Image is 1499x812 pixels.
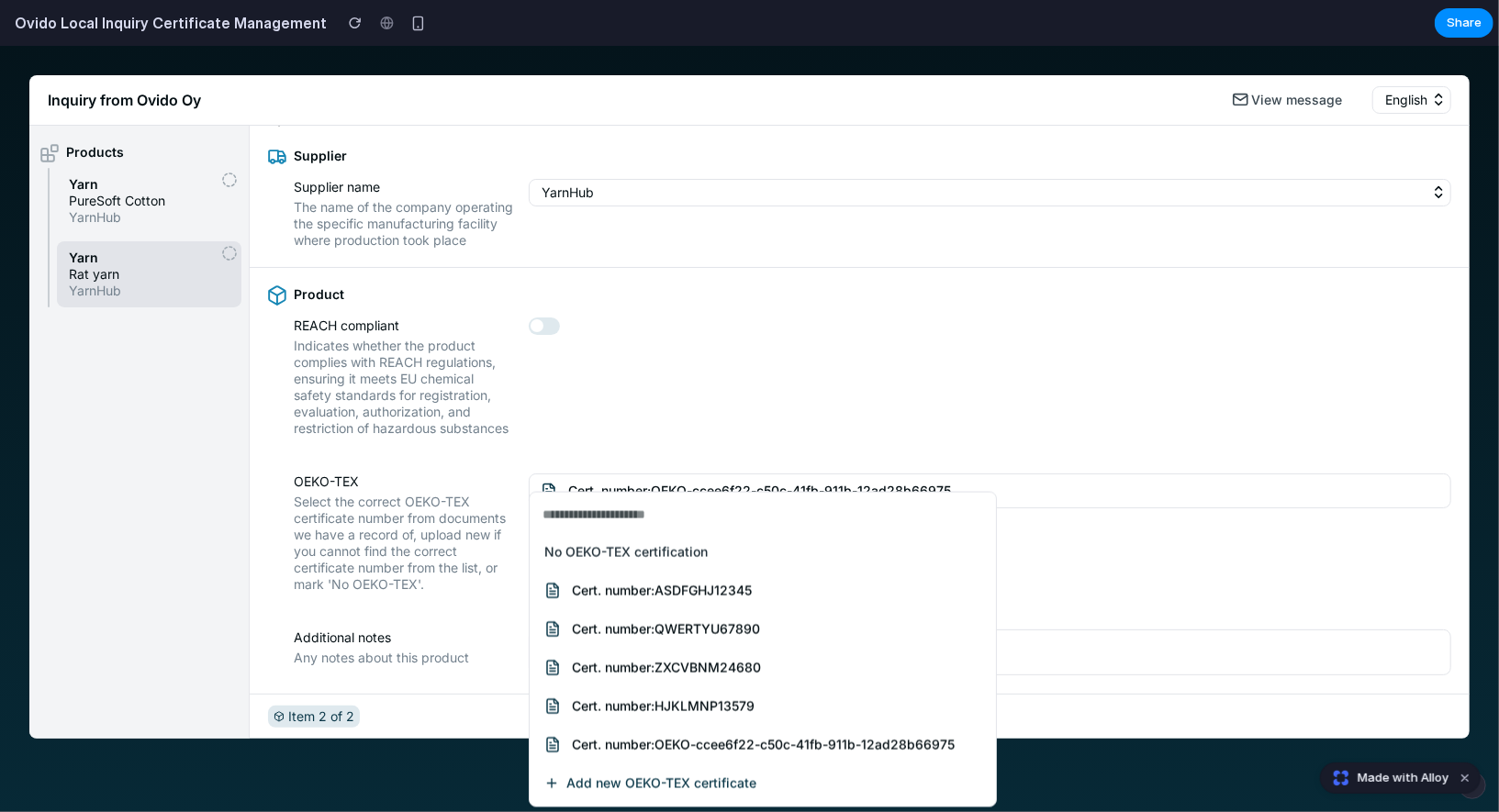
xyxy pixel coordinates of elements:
[572,691,955,707] span: Cert. number: OEKO-ccee6f22-c50c-41fb-911b-12ad28b66975
[1435,8,1493,38] button: Share
[572,652,755,669] span: Cert. number: HJKLMNP13579
[1321,769,1450,787] a: Made with Alloy
[544,498,708,515] span: No OEKO-TEX certification
[572,614,761,630] span: Cert. number: ZXCVBNM24680
[1454,767,1476,789] button: Dismiss watermark
[572,537,752,553] span: Cert. number: ASDFGHJ12345
[572,575,760,592] span: Cert. number: QWERTYU67890
[1447,14,1482,32] span: Share
[7,12,327,34] h2: Ovido Local Inquiry Certificate Management
[566,729,756,746] span: Add new OEKO-TEX certificate
[1358,769,1449,787] span: Made with Alloy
